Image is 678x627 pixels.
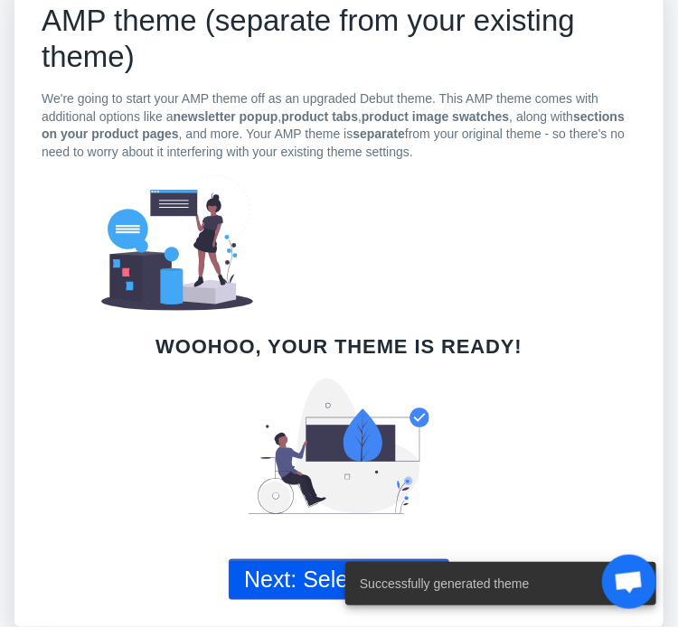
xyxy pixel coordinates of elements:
[42,3,636,75] h1: AMP theme (separate from your existing theme)
[174,109,278,124] strong: newsletter popup
[362,109,509,124] strong: product image swatches
[42,338,636,356] h6: Woohoo, your theme is ready!
[360,575,530,593] span: Successfully generated theme
[42,90,636,161] p: We're going to start your AMP theme off as an upgraded Debut theme. This AMP theme comes with add...
[229,559,449,600] button: Next: Select a plan
[281,109,358,124] strong: product tabs
[602,555,656,609] div: Open chat
[353,126,405,141] b: separate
